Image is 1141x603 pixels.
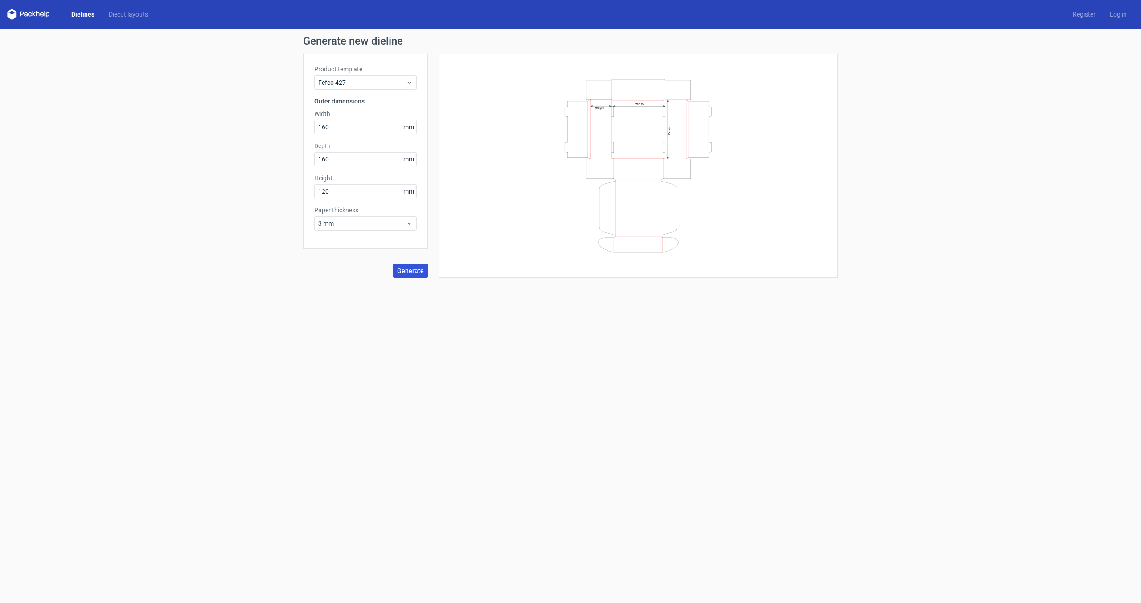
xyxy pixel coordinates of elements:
[401,153,416,166] span: mm
[1066,10,1103,19] a: Register
[314,97,417,106] h3: Outer dimensions
[318,219,406,228] span: 3 mm
[1103,10,1134,19] a: Log in
[397,268,424,274] span: Generate
[401,120,416,134] span: mm
[102,10,155,19] a: Diecut layouts
[393,264,428,278] button: Generate
[635,102,644,106] text: Width
[314,65,417,74] label: Product template
[64,10,102,19] a: Dielines
[303,36,838,46] h1: Generate new dieline
[318,78,406,87] span: Fefco 427
[668,126,671,134] text: Depth
[401,185,416,198] span: mm
[314,109,417,118] label: Width
[314,141,417,150] label: Depth
[314,206,417,215] label: Paper thickness
[595,106,604,109] text: Height
[314,173,417,182] label: Height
